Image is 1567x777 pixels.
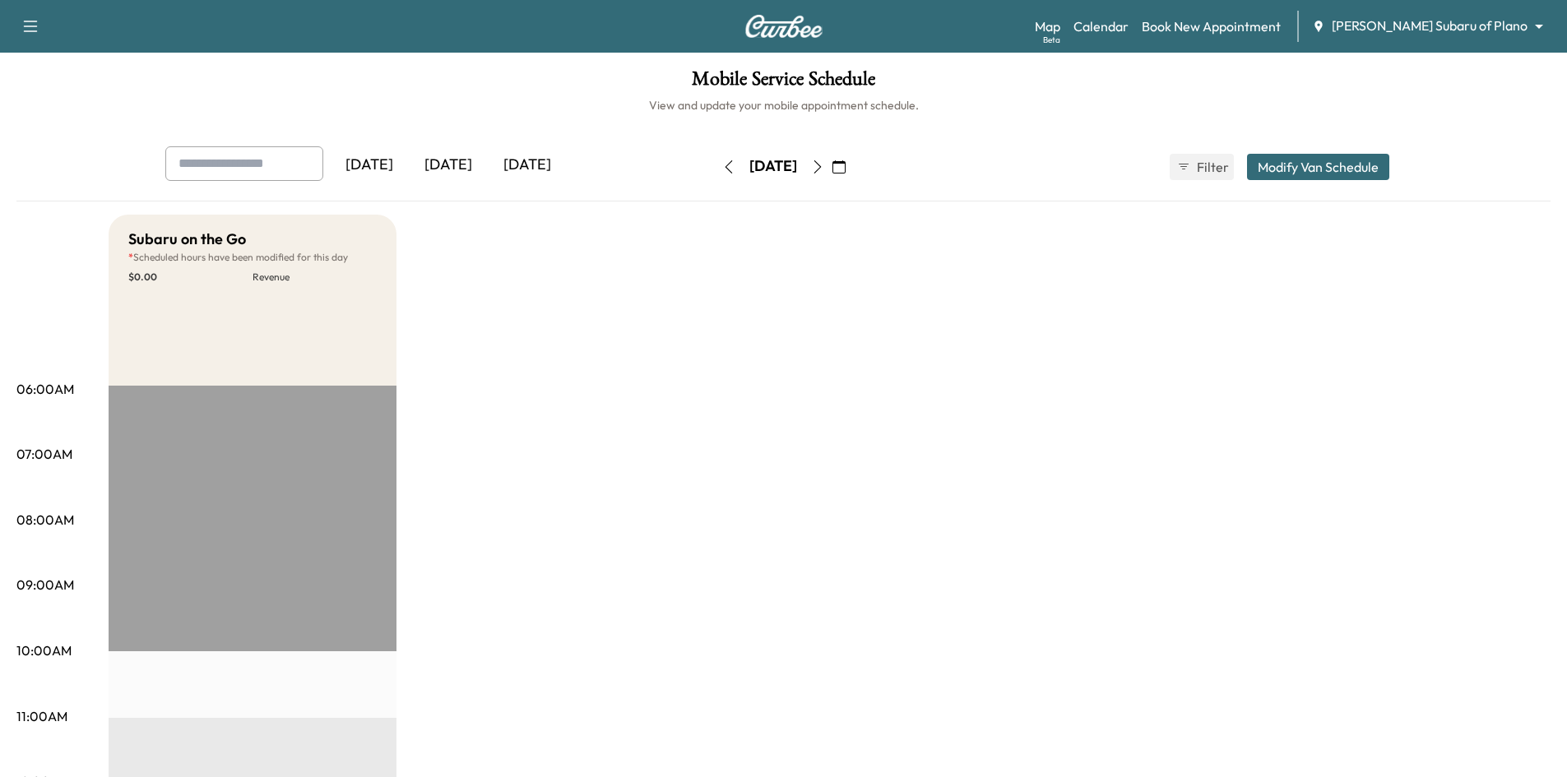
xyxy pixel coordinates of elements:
p: 10:00AM [16,641,72,660]
button: Modify Van Schedule [1247,154,1389,180]
div: [DATE] [488,146,567,184]
p: Scheduled hours have been modified for this day [128,251,377,264]
p: 06:00AM [16,379,74,399]
p: 09:00AM [16,575,74,594]
h1: Mobile Service Schedule [16,69,1551,97]
button: Filter [1170,154,1234,180]
h6: View and update your mobile appointment schedule. [16,97,1551,113]
div: [DATE] [330,146,409,184]
div: [DATE] [409,146,488,184]
a: Calendar [1073,16,1129,36]
span: Filter [1197,157,1226,177]
p: 11:00AM [16,706,67,726]
div: [DATE] [749,156,797,177]
a: Book New Appointment [1142,16,1281,36]
p: $ 0.00 [128,271,253,284]
img: Curbee Logo [744,15,823,38]
p: 07:00AM [16,444,72,464]
span: [PERSON_NAME] Subaru of Plano [1332,16,1528,35]
h5: Subaru on the Go [128,228,246,251]
a: MapBeta [1035,16,1060,36]
div: Beta [1043,34,1060,46]
p: 08:00AM [16,510,74,530]
p: Revenue [253,271,377,284]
